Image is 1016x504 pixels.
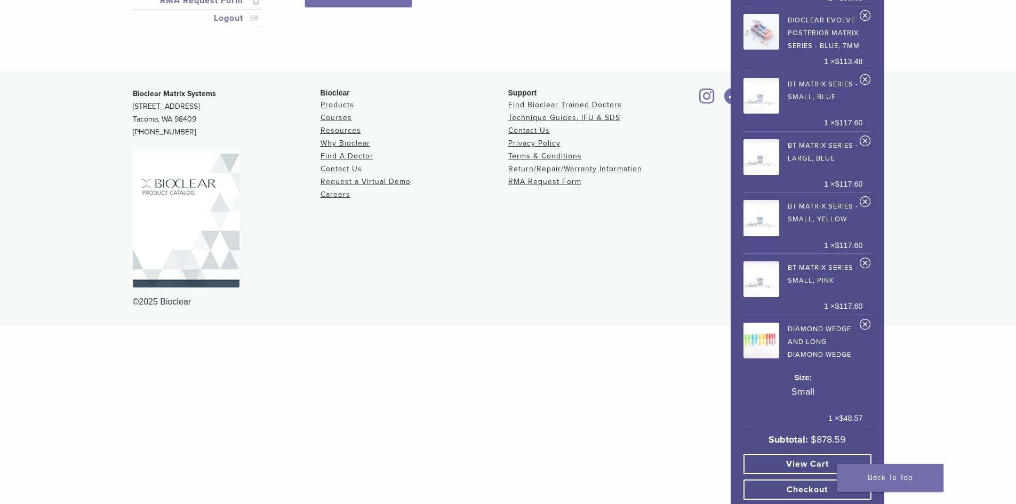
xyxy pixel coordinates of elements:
[508,100,622,109] a: Find Bioclear Trained Doctors
[133,149,239,287] img: Bioclear
[824,240,862,252] span: 1 ×
[824,117,862,129] span: 1 ×
[835,57,862,66] bdi: 113.48
[860,257,871,273] a: Remove BT Matrix Series - Small, Pink from cart
[321,100,354,109] a: Products
[835,57,839,66] span: $
[839,414,843,422] span: $
[835,118,862,127] bdi: 117.60
[508,177,581,186] a: RMA Request Form
[828,413,862,425] span: 1 ×
[321,164,362,173] a: Contact Us
[835,241,839,250] span: $
[835,180,839,188] span: $
[743,14,779,50] img: Bioclear Evolve Posterior Matrix Series - Blue, 7mm
[743,372,863,383] dt: Size:
[835,241,862,250] bdi: 117.60
[743,319,863,361] a: Diamond Wedge and Long Diamond Wedge
[321,151,373,161] a: Find A Doctor
[743,383,863,399] p: Small
[743,11,863,52] a: Bioclear Evolve Posterior Matrix Series - Blue, 7mm
[824,56,862,68] span: 1 ×
[508,113,620,122] a: Technique Guides, IFU & SDS
[321,177,411,186] a: Request a Virtual Demo
[811,434,846,445] bdi: 878.59
[835,302,839,310] span: $
[860,74,871,90] a: Remove BT Matrix Series - Small, Blue from cart
[743,454,871,474] a: View cart
[743,197,863,236] a: BT Matrix Series - Small, Yellow
[743,75,863,114] a: BT Matrix Series - Small, Blue
[860,10,871,26] a: Remove Bioclear Evolve Posterior Matrix Series - Blue, 7mm from cart
[860,196,871,212] a: Remove BT Matrix Series - Small, Yellow from cart
[743,479,871,500] a: Checkout
[769,434,808,445] strong: Subtotal:
[811,434,817,445] span: $
[860,318,871,334] a: Remove Diamond Wedge and Long Diamond Wedge from cart
[321,113,352,122] a: Courses
[321,89,350,97] span: Bioclear
[508,164,642,173] a: Return/Repair/Warranty Information
[743,136,863,175] a: BT Matrix Series - Large, Blue
[860,135,871,151] a: Remove BT Matrix Series - Large, Blue from cart
[743,323,779,358] img: Diamond Wedge and Long Diamond Wedge
[743,78,779,114] img: BT Matrix Series - Small, Blue
[743,200,779,236] img: BT Matrix Series - Small, Yellow
[133,87,321,139] p: [STREET_ADDRESS] Tacoma, WA 98409 [PHONE_NUMBER]
[835,180,862,188] bdi: 117.60
[321,139,370,148] a: Why Bioclear
[835,302,862,310] bdi: 117.60
[133,89,216,98] strong: Bioclear Matrix Systems
[743,258,863,297] a: BT Matrix Series - Small, Pink
[508,151,582,161] a: Terms & Conditions
[743,139,779,175] img: BT Matrix Series - Large, Blue
[824,301,862,313] span: 1 ×
[721,94,745,105] a: Bioclear
[508,139,561,148] a: Privacy Policy
[743,261,779,297] img: BT Matrix Series - Small, Pink
[508,89,537,97] span: Support
[824,179,862,190] span: 1 ×
[133,295,884,308] div: ©2025 Bioclear
[321,190,350,199] a: Careers
[837,464,943,492] a: Back To Top
[835,118,839,127] span: $
[839,414,862,422] bdi: 48.57
[321,126,361,135] a: Resources
[508,126,550,135] a: Contact Us
[696,94,718,105] a: Bioclear
[134,12,260,25] a: Logout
